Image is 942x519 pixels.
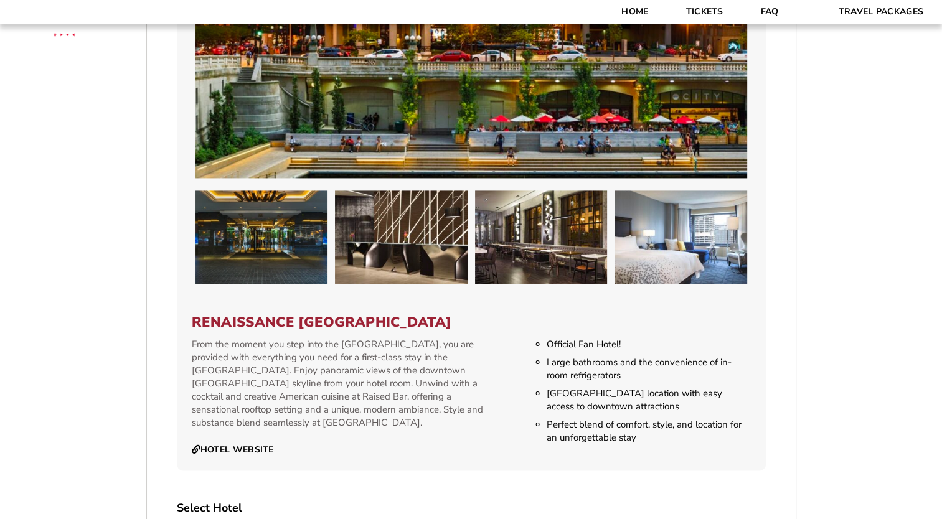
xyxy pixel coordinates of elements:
li: Perfect blend of comfort, style, and location for an unforgettable stay [547,418,750,444]
img: Renaissance Chicago Downtown Hotel [475,190,608,284]
a: Hotel Website [192,444,274,456]
li: [GEOGRAPHIC_DATA] location with easy access to downtown attractions [547,387,750,413]
h3: Renaissance [GEOGRAPHIC_DATA] [192,314,751,330]
img: Renaissance Chicago Downtown Hotel [195,190,328,284]
img: CBS Sports Thanksgiving Classic [37,6,92,60]
img: Renaissance Chicago Downtown Hotel [335,190,468,284]
li: Large bathrooms and the convenience of in-room refrigerators [547,356,750,382]
p: From the moment you step into the [GEOGRAPHIC_DATA], you are provided with everything you need fo... [192,338,490,429]
img: Renaissance Chicago Downtown Hotel [615,190,747,284]
li: Official Fan Hotel! [547,338,750,351]
label: Select Hotel [177,500,766,516]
